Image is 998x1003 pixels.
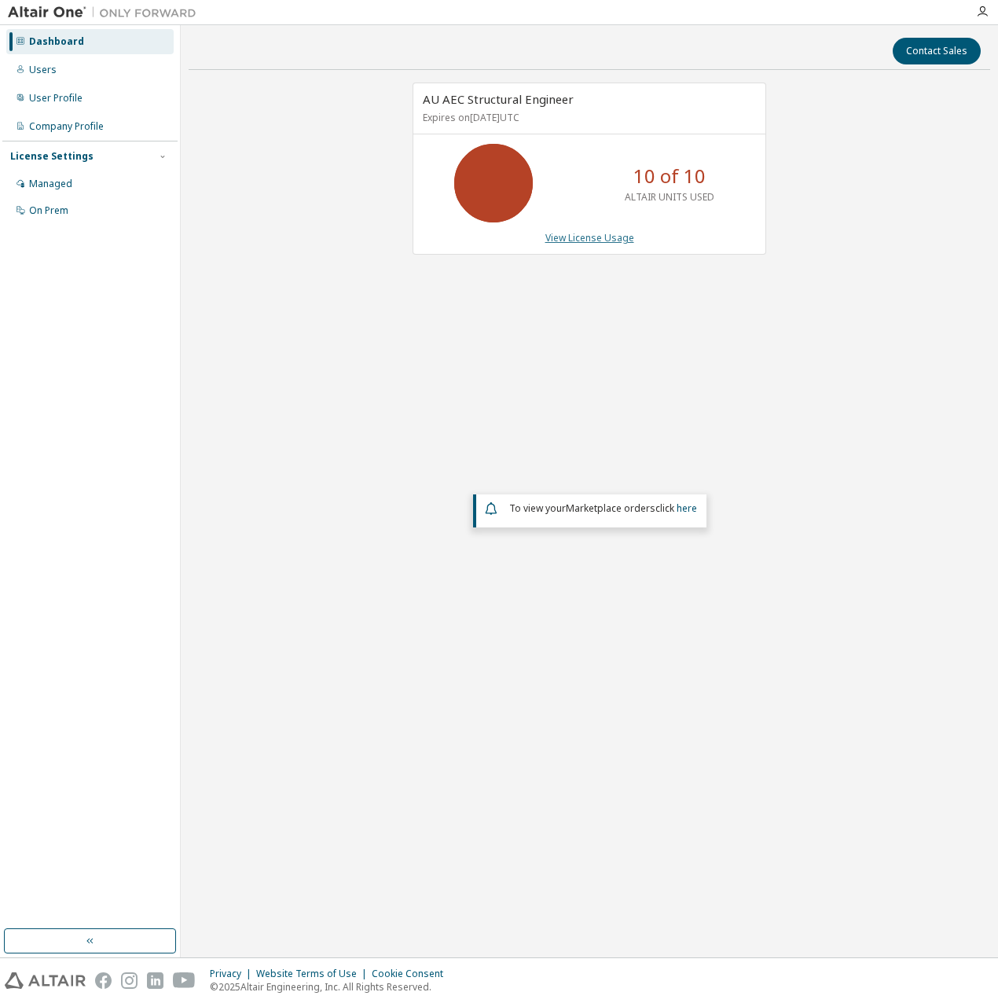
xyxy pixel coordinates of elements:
[95,972,112,989] img: facebook.svg
[423,91,574,107] span: AU AEC Structural Engineer
[173,972,196,989] img: youtube.svg
[5,972,86,989] img: altair_logo.svg
[147,972,163,989] img: linkedin.svg
[29,178,72,190] div: Managed
[8,5,204,20] img: Altair One
[893,38,981,64] button: Contact Sales
[633,163,706,189] p: 10 of 10
[545,231,634,244] a: View License Usage
[256,968,372,980] div: Website Terms of Use
[423,111,752,124] p: Expires on [DATE] UTC
[210,980,453,994] p: © 2025 Altair Engineering, Inc. All Rights Reserved.
[677,501,697,515] a: here
[10,150,94,163] div: License Settings
[566,501,655,515] em: Marketplace orders
[29,204,68,217] div: On Prem
[29,64,57,76] div: Users
[29,35,84,48] div: Dashboard
[210,968,256,980] div: Privacy
[121,972,138,989] img: instagram.svg
[625,190,714,204] p: ALTAIR UNITS USED
[29,120,104,133] div: Company Profile
[29,92,83,105] div: User Profile
[509,501,697,515] span: To view your click
[372,968,453,980] div: Cookie Consent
